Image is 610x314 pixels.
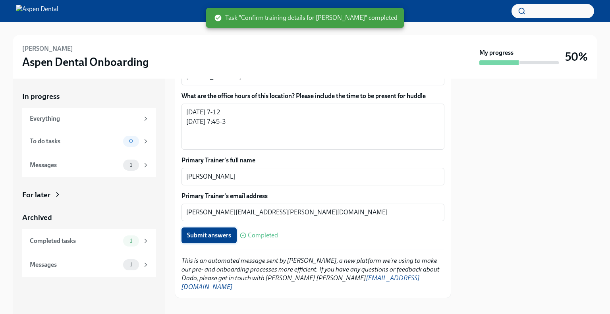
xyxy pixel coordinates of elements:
div: To do tasks [30,137,120,146]
a: In progress [22,91,156,102]
button: Submit answers [181,227,237,243]
label: Primary Trainer's email address [181,192,444,200]
strong: My progress [479,48,513,57]
a: Completed tasks1 [22,229,156,253]
a: Messages1 [22,253,156,277]
span: 1 [125,238,137,244]
em: This is an automated message sent by [PERSON_NAME], a new platform we're using to make our pre- a... [181,257,440,291]
textarea: [DATE] 7-12 [DATE] 7:45-3 [186,108,440,146]
span: Completed [248,232,278,239]
a: For later [22,190,156,200]
span: Task "Confirm training details for [PERSON_NAME]" completed [214,13,398,22]
label: What are the office hours of this location? Please include the time to be present for huddle [181,92,444,100]
img: Aspen Dental [16,5,58,17]
a: Archived [22,212,156,223]
a: To do tasks0 [22,129,156,153]
h6: [PERSON_NAME] [22,44,73,53]
div: For later [22,190,50,200]
a: Everything [22,108,156,129]
span: 1 [125,262,137,268]
h3: 50% [565,50,588,64]
textarea: [PERSON_NAME][EMAIL_ADDRESS][PERSON_NAME][DOMAIN_NAME] [186,208,440,217]
div: Everything [30,114,139,123]
div: Messages [30,161,120,170]
h3: Aspen Dental Onboarding [22,55,149,69]
span: 0 [124,138,138,144]
label: Primary Trainer's full name [181,156,444,165]
div: Messages [30,260,120,269]
span: 1 [125,162,137,168]
a: Messages1 [22,153,156,177]
div: Completed tasks [30,237,120,245]
span: Submit answers [187,231,231,239]
textarea: [PERSON_NAME] [186,172,440,181]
